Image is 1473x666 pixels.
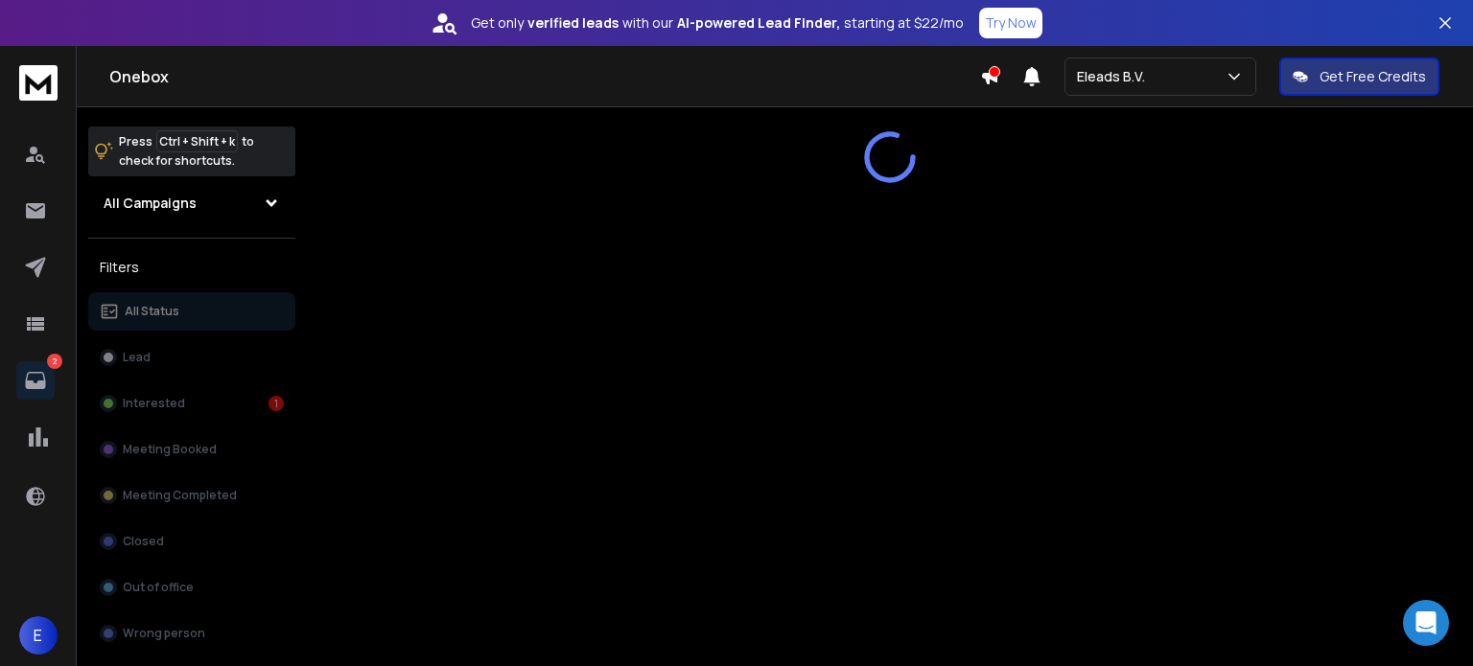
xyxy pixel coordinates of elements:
a: 2 [16,361,55,400]
button: All Campaigns [88,184,295,222]
p: Try Now [985,13,1037,33]
strong: verified leads [527,13,619,33]
p: Press to check for shortcuts. [119,132,254,171]
img: logo [19,65,58,101]
button: E [19,616,58,655]
strong: AI-powered Lead Finder, [677,13,840,33]
p: Get only with our starting at $22/mo [471,13,964,33]
button: Get Free Credits [1279,57,1439,96]
p: Eleads B.V. [1077,67,1153,86]
button: Try Now [979,8,1042,38]
span: Ctrl + Shift + k [156,130,238,152]
h1: All Campaigns [104,194,197,213]
div: Open Intercom Messenger [1403,600,1449,646]
h1: Onebox [109,65,980,88]
p: Get Free Credits [1320,67,1426,86]
h3: Filters [88,254,295,281]
p: 2 [47,354,62,369]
